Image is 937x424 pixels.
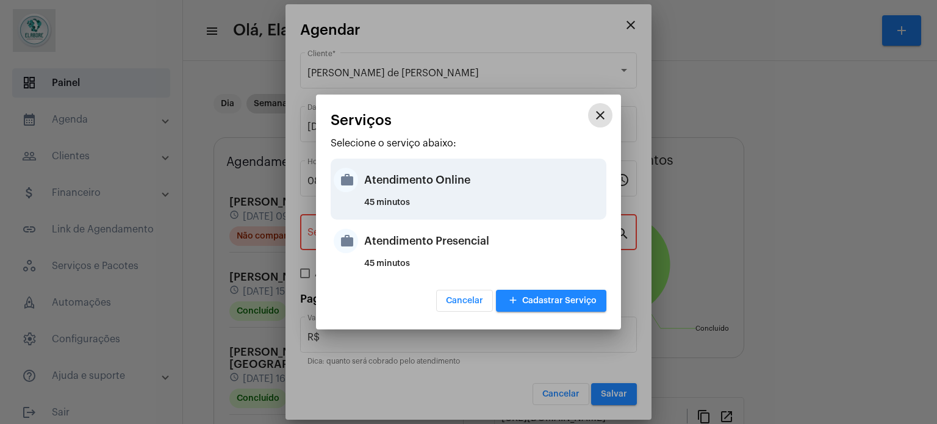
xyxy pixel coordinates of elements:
mat-icon: work [334,168,358,192]
mat-icon: work [334,229,358,253]
span: Cadastrar Serviço [506,296,597,305]
div: Atendimento Online [364,162,603,198]
span: Cancelar [446,296,483,305]
button: Cancelar [436,290,493,312]
div: Atendimento Presencial [364,223,603,259]
div: 45 minutos [364,259,603,278]
button: Cadastrar Serviço [496,290,606,312]
p: Selecione o serviço abaixo: [331,138,606,149]
div: 45 minutos [364,198,603,217]
mat-icon: close [593,108,608,123]
mat-icon: add [506,293,520,309]
span: Serviços [331,112,392,128]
